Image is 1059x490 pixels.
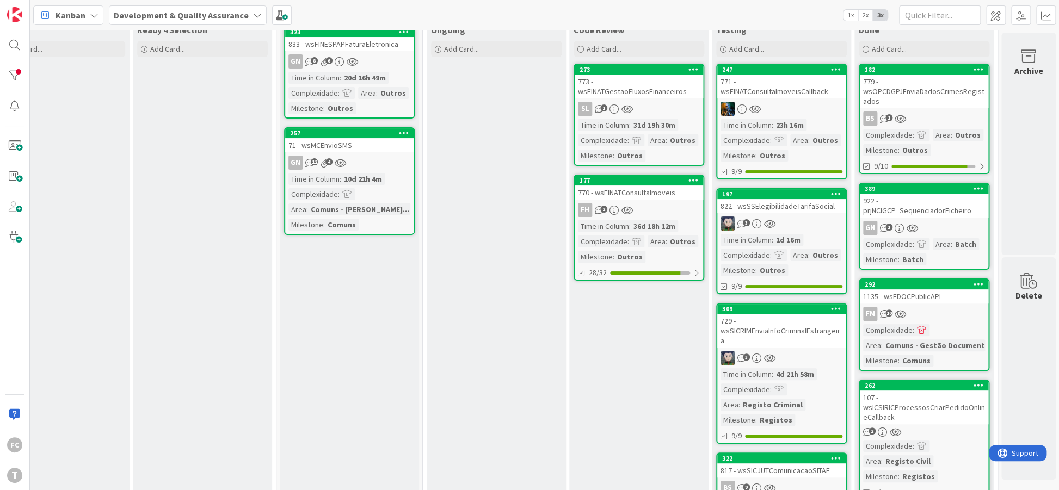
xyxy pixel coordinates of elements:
[790,134,808,146] div: Area
[717,463,846,477] div: 817 - wsSICJUTComunicacaoSITAF
[325,102,356,114] div: Outros
[614,251,645,263] div: Outros
[288,54,303,69] div: GN
[325,57,333,64] span: 6
[575,65,703,75] div: 273
[627,235,629,247] span: :
[885,224,892,231] span: 1
[873,10,888,21] span: 3x
[631,119,678,131] div: 31d 19h 30m
[717,65,846,98] div: 247771 - wsFINATConsultaImoveisCallback
[667,235,698,247] div: Outros
[863,238,913,250] div: Complexidade
[863,129,913,141] div: Complexidade
[863,221,877,235] div: GN
[578,102,592,116] div: SL
[721,249,770,261] div: Complexidade
[376,87,378,99] span: :
[629,119,631,131] span: :
[721,119,772,131] div: Time in Column
[933,238,951,250] div: Area
[285,128,414,152] div: 25771 - wsMCEnvioSMS
[717,314,846,348] div: 729 - wsSICRIMEnviaInfoCriminalEstrangeira
[790,249,808,261] div: Area
[358,87,376,99] div: Area
[578,150,613,162] div: Milestone
[757,414,795,426] div: Registos
[773,119,806,131] div: 23h 16m
[575,203,703,217] div: FH
[717,454,846,463] div: 322
[869,427,876,435] span: 2
[578,119,629,131] div: Time in Column
[755,264,757,276] span: :
[858,10,873,21] span: 2x
[933,129,951,141] div: Area
[614,150,645,162] div: Outros
[881,455,883,467] span: :
[716,64,847,179] a: 247771 - wsFINATConsultaImoveisCallbackJCTime in Column:23h 16mComplexidade:Area:OutrosMilestone:...
[288,72,340,84] div: Time in Column
[325,158,333,165] span: 4
[898,144,900,156] span: :
[860,221,988,235] div: GN
[859,183,989,270] a: 389922 - prjNCIGCP_SequenciadorFicheiroGNComplexidade:Area:BatchMilestone:Batch
[613,251,614,263] span: :
[578,134,627,146] div: Complexidade
[288,156,303,170] div: GN
[288,102,323,114] div: Milestone
[772,368,773,380] span: :
[770,134,772,146] span: :
[323,102,325,114] span: :
[721,150,755,162] div: Milestone
[288,173,340,185] div: Time in Column
[863,470,898,482] div: Milestone
[575,65,703,98] div: 273773 - wsFINATGestaoFluxosFinanceiros
[23,2,50,15] span: Support
[285,128,414,138] div: 257
[721,368,772,380] div: Time in Column
[743,219,750,226] span: 3
[574,64,704,166] a: 273773 - wsFINATGestaoFluxosFinanceirosSLTime in Column:31d 19h 30mComplexidade:Area:OutrosMilest...
[648,235,666,247] div: Area
[865,382,988,389] div: 262
[721,134,770,146] div: Complexidade
[574,175,704,281] a: 177770 - wsFINATConsultaImoveisFHTime in Column:36d 18h 12mComplexidade:Area:OutrosMilestone:Outr...
[773,368,817,380] div: 4d 21h 58m
[580,66,703,73] div: 273
[721,102,735,116] img: JC
[755,150,757,162] span: :
[717,75,846,98] div: 771 - wsFINATConsultaImoveisCallback
[288,203,306,215] div: Area
[913,324,914,336] span: :
[575,75,703,98] div: 773 - wsFINATGestaoFluxosFinanceiros
[874,160,888,172] span: 9/10
[578,203,592,217] div: FH
[865,66,988,73] div: 182
[898,470,900,482] span: :
[860,307,988,321] div: FM
[589,267,607,278] span: 28/32
[721,234,772,246] div: Time in Column
[731,281,742,292] span: 9/9
[716,303,847,444] a: 309729 - wsSICRIMEnviaInfoCriminalEstrangeiraLSTime in Column:4d 21h 58mComplexidade:Area:Registo...
[808,249,810,261] span: :
[859,278,989,371] a: 2921135 - wsEDOCPublicAPIFMComplexidade:Area:Comuns - Gestão DocumentalMilestone:Comuns
[881,339,883,351] span: :
[56,9,85,22] span: Kanban
[860,280,988,303] div: 2921135 - wsEDOCPublicAPI
[717,454,846,477] div: 322817 - wsSICJUTComunicacaoSITAF
[772,234,773,246] span: :
[721,399,738,411] div: Area
[666,235,667,247] span: :
[757,264,788,276] div: Outros
[114,10,249,21] b: Development & Quality Assurance
[883,339,994,351] div: Comuns - Gestão Documental
[7,7,22,22] img: Visit kanbanzone.com
[627,134,629,146] span: :
[575,102,703,116] div: SL
[285,37,414,51] div: 833 - wsFINESPAPFaturaEletronica
[716,188,847,294] a: 197822 - wsSSElegibilidadeTarifaSocialLSTime in Column:1d 16mComplexidade:Area:OutrosMilestone:Ou...
[860,381,988,424] div: 262107 - wsICSIRICProcessosCriarPedidoOnlineCallback
[600,206,607,213] span: 2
